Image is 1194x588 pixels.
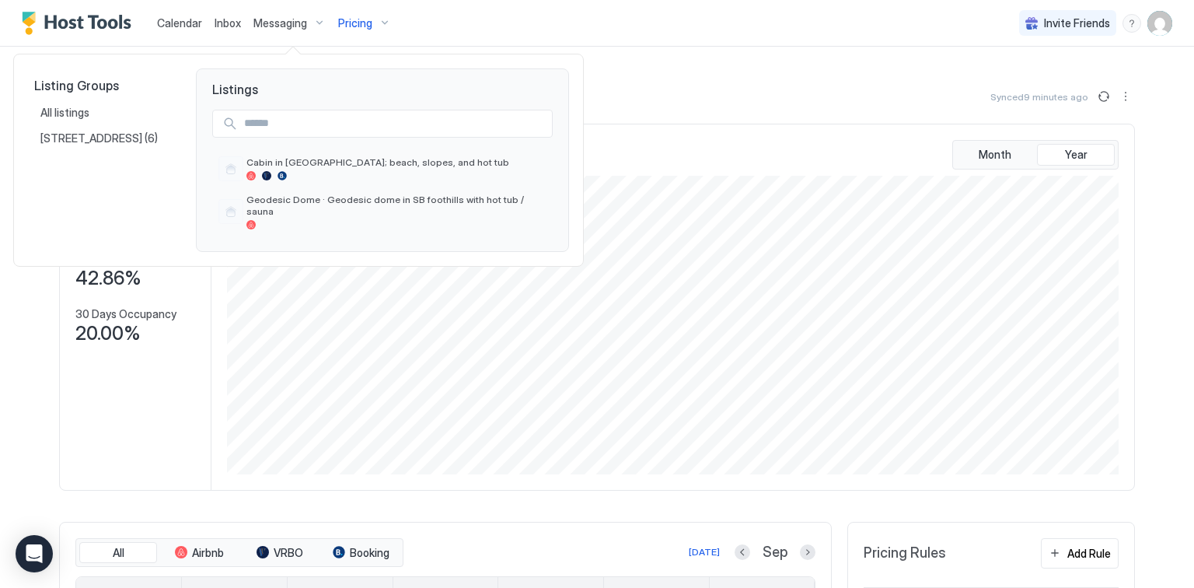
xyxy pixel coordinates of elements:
[34,78,171,93] span: Listing Groups
[145,131,158,145] span: (6)
[40,106,92,120] span: All listings
[197,69,568,97] span: Listings
[40,131,145,145] span: [STREET_ADDRESS]
[16,535,53,572] div: Open Intercom Messenger
[238,110,552,137] input: Input Field
[246,156,546,168] span: Cabin in [GEOGRAPHIC_DATA]; beach, slopes, and hot tub
[246,194,546,217] span: Geodesic Dome · Geodesic dome in SB foothills with hot tub / sauna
